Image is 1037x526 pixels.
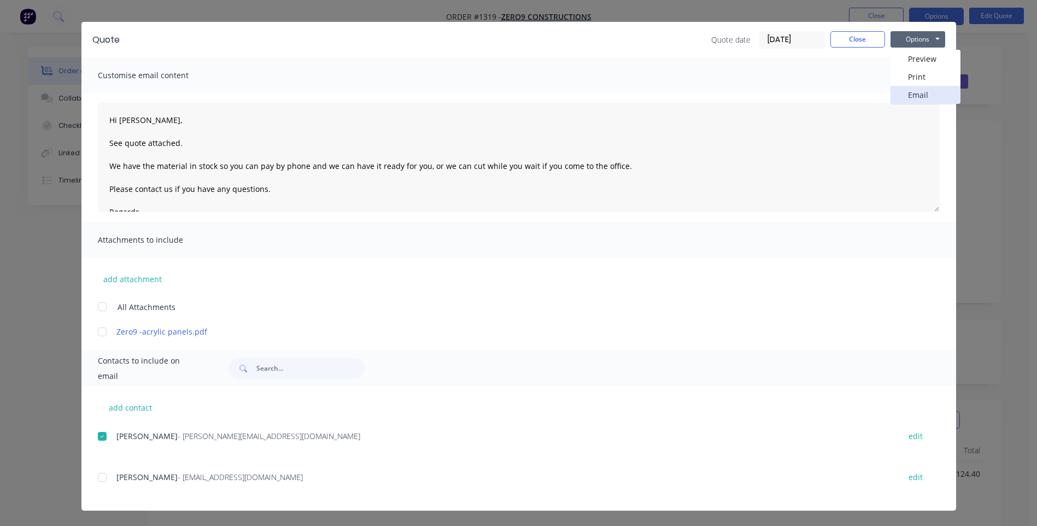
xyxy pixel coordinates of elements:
[902,470,929,484] button: edit
[116,431,178,441] span: [PERSON_NAME]
[118,301,175,313] span: All Attachments
[98,232,218,248] span: Attachments to include
[178,472,303,482] span: - [EMAIL_ADDRESS][DOMAIN_NAME]
[92,33,120,46] div: Quote
[890,50,960,68] button: Preview
[98,353,201,384] span: Contacts to include on email
[890,68,960,86] button: Print
[890,86,960,104] button: Email
[256,358,365,379] input: Search...
[98,271,167,287] button: add attachment
[98,103,940,212] textarea: Hi [PERSON_NAME], See quote attached. We have the material in stock so you can pay by phone and w...
[98,399,163,416] button: add contact
[830,31,885,48] button: Close
[116,326,889,337] a: Zero9 -acrylic panels.pdf
[98,68,218,83] span: Customise email content
[902,429,929,443] button: edit
[178,431,360,441] span: - [PERSON_NAME][EMAIL_ADDRESS][DOMAIN_NAME]
[890,31,945,48] button: Options
[116,472,178,482] span: [PERSON_NAME]
[711,34,751,45] span: Quote date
